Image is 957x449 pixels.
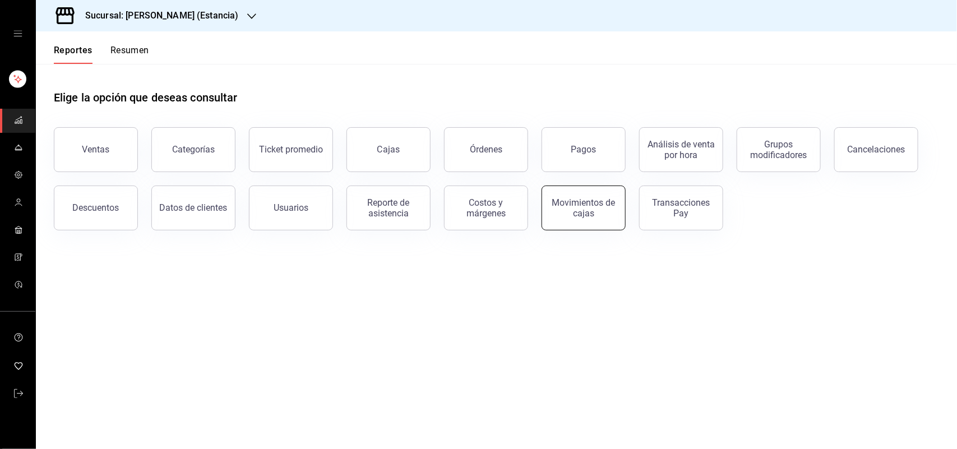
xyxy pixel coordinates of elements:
div: Transacciones Pay [646,197,716,219]
button: Grupos modificadores [737,127,821,172]
div: Ventas [82,144,110,155]
div: Categorías [172,144,215,155]
div: Órdenes [470,144,502,155]
a: Cajas [346,127,431,172]
div: Datos de clientes [160,202,228,213]
div: Cajas [377,143,400,156]
button: Usuarios [249,186,333,230]
div: navigation tabs [54,45,149,64]
button: Cancelaciones [834,127,918,172]
button: Descuentos [54,186,138,230]
button: Análisis de venta por hora [639,127,723,172]
button: Ticket promedio [249,127,333,172]
h3: Sucursal: [PERSON_NAME] (Estancia) [76,9,238,22]
div: Análisis de venta por hora [646,139,716,160]
button: Movimientos de cajas [542,186,626,230]
button: Resumen [110,45,149,64]
button: Costos y márgenes [444,186,528,230]
div: Usuarios [274,202,308,213]
button: Categorías [151,127,235,172]
div: Reporte de asistencia [354,197,423,219]
div: Cancelaciones [848,144,905,155]
h1: Elige la opción que deseas consultar [54,89,238,106]
button: Ventas [54,127,138,172]
div: Movimientos de cajas [549,197,618,219]
button: Reportes [54,45,93,64]
div: Descuentos [73,202,119,213]
button: Transacciones Pay [639,186,723,230]
button: open drawer [13,29,22,38]
button: Órdenes [444,127,528,172]
div: Costos y márgenes [451,197,521,219]
div: Grupos modificadores [744,139,813,160]
button: Datos de clientes [151,186,235,230]
button: Reporte de asistencia [346,186,431,230]
div: Ticket promedio [259,144,323,155]
button: Pagos [542,127,626,172]
div: Pagos [571,144,597,155]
